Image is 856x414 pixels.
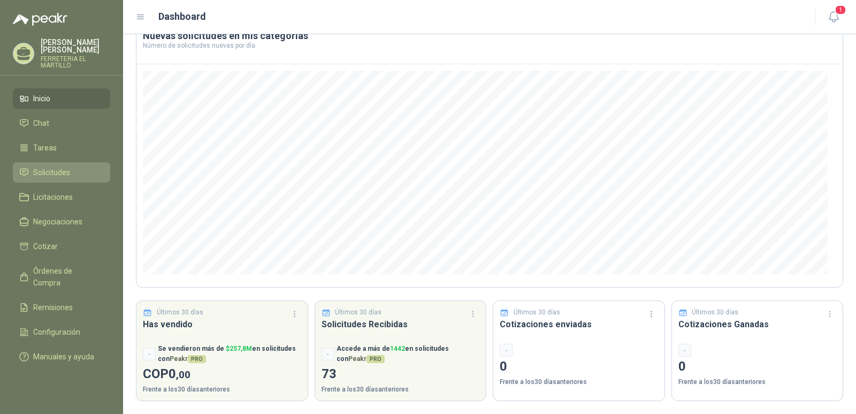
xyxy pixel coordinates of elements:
[514,307,560,318] p: Últimos 30 días
[13,138,110,158] a: Tareas
[13,297,110,318] a: Remisiones
[33,216,82,228] span: Negociaciones
[33,117,49,129] span: Chat
[322,364,480,385] p: 73
[835,5,846,15] span: 1
[158,9,206,24] h1: Dashboard
[143,42,836,49] p: Número de solicitudes nuevas por día
[33,142,57,154] span: Tareas
[337,344,480,364] p: Accede a más de en solicitudes con
[169,366,190,381] span: 0
[13,261,110,293] a: Órdenes de Compra
[41,56,110,69] p: FERRETERIA EL MARTILLO
[143,318,301,331] h3: Has vendido
[678,357,837,377] p: 0
[176,368,190,381] span: ,00
[41,39,110,54] p: [PERSON_NAME] [PERSON_NAME]
[143,29,836,42] h3: Nuevas solicitudes en mis categorías
[143,385,301,395] p: Frente a los 30 días anteriores
[13,88,110,109] a: Inicio
[33,191,73,203] span: Licitaciones
[33,326,80,338] span: Configuración
[13,113,110,133] a: Chat
[33,93,50,104] span: Inicio
[170,355,206,363] span: Peakr
[824,7,843,27] button: 1
[188,355,206,363] span: PRO
[500,357,658,377] p: 0
[322,318,480,331] h3: Solicitudes Recibidas
[157,307,203,318] p: Últimos 30 días
[390,345,405,352] span: 1442
[500,344,513,357] div: -
[33,351,94,363] span: Manuales y ayuda
[692,307,738,318] p: Últimos 30 días
[13,162,110,183] a: Solicitudes
[13,212,110,232] a: Negociaciones
[13,13,67,26] img: Logo peakr
[500,377,658,387] p: Frente a los 30 días anteriores
[13,322,110,342] a: Configuración
[158,344,301,364] p: Se vendieron más de en solicitudes con
[335,307,381,318] p: Últimos 30 días
[678,318,837,331] h3: Cotizaciones Ganadas
[143,348,156,360] div: -
[33,265,100,289] span: Órdenes de Compra
[226,345,252,352] span: $ 257,8M
[678,377,837,387] p: Frente a los 30 días anteriores
[13,187,110,207] a: Licitaciones
[322,348,334,360] div: -
[322,385,480,395] p: Frente a los 30 días anteriores
[678,344,691,357] div: -
[33,240,58,252] span: Cotizar
[13,236,110,257] a: Cotizar
[33,167,70,178] span: Solicitudes
[13,347,110,367] a: Manuales y ayuda
[366,355,385,363] span: PRO
[33,302,73,313] span: Remisiones
[143,364,301,385] p: COP
[348,355,385,363] span: Peakr
[500,318,658,331] h3: Cotizaciones enviadas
